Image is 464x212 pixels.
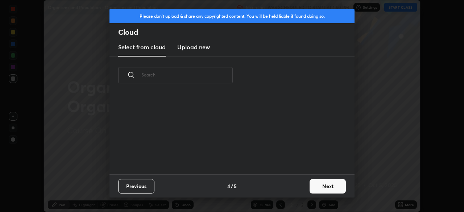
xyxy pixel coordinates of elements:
h3: Select from cloud [118,43,166,51]
h4: 4 [227,182,230,190]
button: Previous [118,179,154,194]
h3: Upload new [177,43,210,51]
input: Search [141,59,233,90]
h4: 5 [234,182,237,190]
h4: / [231,182,233,190]
div: Please don't upload & share any copyrighted content. You will be held liable if found doing so. [109,9,355,23]
button: Next [310,179,346,194]
h2: Cloud [118,28,355,37]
